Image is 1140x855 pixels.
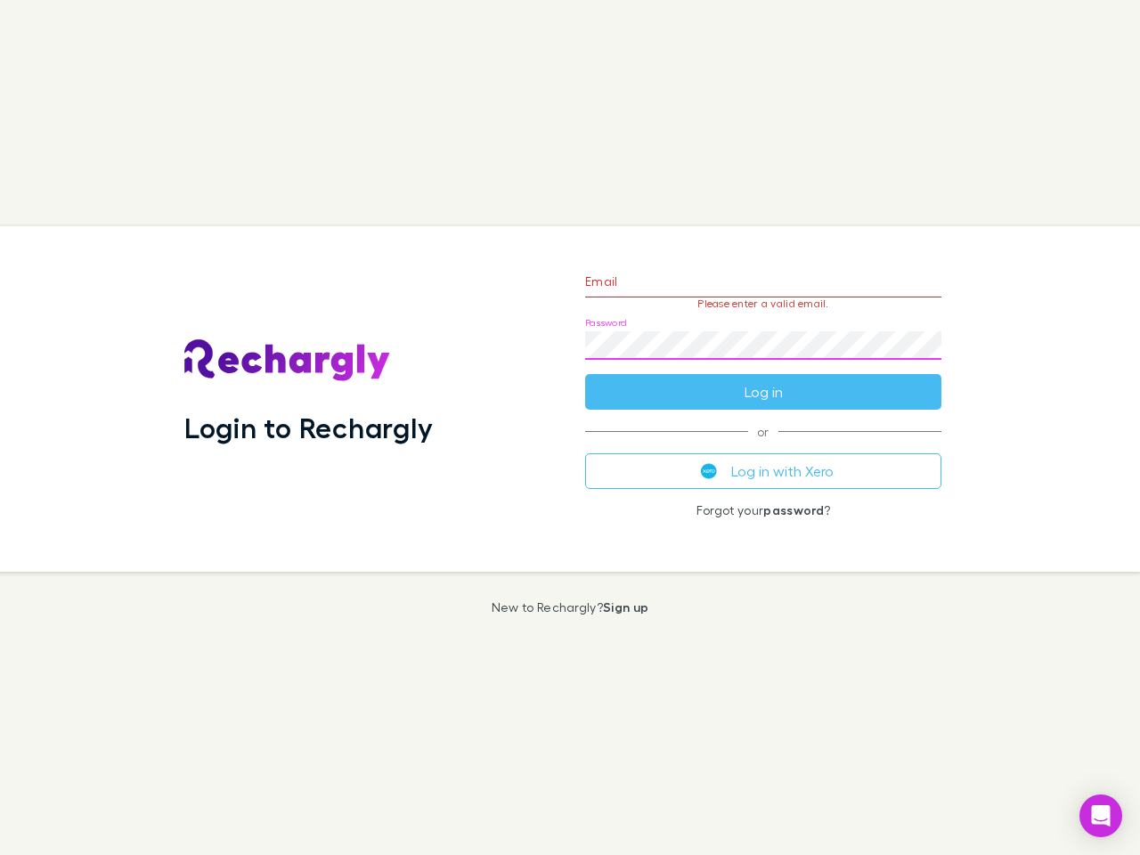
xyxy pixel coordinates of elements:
[492,600,649,615] p: New to Rechargly?
[184,339,391,382] img: Rechargly's Logo
[184,411,433,444] h1: Login to Rechargly
[763,502,824,517] a: password
[585,503,941,517] p: Forgot your ?
[701,463,717,479] img: Xero's logo
[585,316,627,330] label: Password
[1079,794,1122,837] div: Open Intercom Messenger
[603,599,648,615] a: Sign up
[585,431,941,432] span: or
[585,453,941,489] button: Log in with Xero
[585,297,941,310] p: Please enter a valid email.
[585,374,941,410] button: Log in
